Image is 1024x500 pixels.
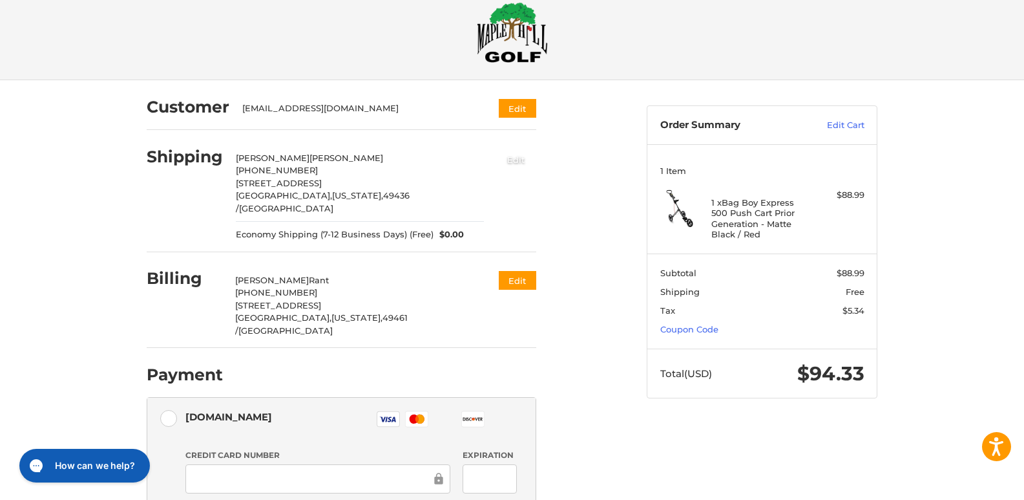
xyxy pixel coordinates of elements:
[799,119,864,132] a: Edit Cart
[496,149,536,170] button: Edit
[147,365,223,385] h2: Payment
[331,312,382,323] span: [US_STATE],
[147,268,222,288] h2: Billing
[236,228,434,241] span: Economy Shipping (7-12 Business Days) (Free)
[477,2,548,63] img: Maple Hill Golf
[797,362,864,386] span: $94.33
[235,312,408,336] span: 49461 /
[236,190,410,213] span: 49436 /
[846,287,864,297] span: Free
[235,287,317,298] span: [PHONE_NUMBER]
[660,305,675,316] span: Tax
[660,166,864,176] h3: 1 Item
[837,268,864,278] span: $88.99
[236,190,332,201] span: [GEOGRAPHIC_DATA],
[842,305,864,316] span: $5.34
[235,300,321,310] span: [STREET_ADDRESS]
[711,197,810,239] h4: 1 x Bag Boy Express 500 Push Cart Prior Generation - Matte Black / Red
[332,190,383,201] span: [US_STATE],
[236,153,309,163] span: [PERSON_NAME]
[238,325,333,336] span: [GEOGRAPHIC_DATA]
[147,97,229,117] h2: Customer
[660,268,696,278] span: Subtotal
[660,324,718,334] a: Coupon Code
[434,228,465,241] span: $0.00
[235,275,309,285] span: [PERSON_NAME]
[236,165,318,175] span: [PHONE_NUMBER]
[13,444,154,487] iframe: Gorgias live chat messenger
[660,119,799,132] h3: Order Summary
[147,147,223,167] h2: Shipping
[309,275,329,285] span: Rant
[463,450,516,461] label: Expiration
[499,99,536,118] button: Edit
[309,153,383,163] span: [PERSON_NAME]
[185,450,450,461] label: Credit Card Number
[239,203,333,213] span: [GEOGRAPHIC_DATA]
[499,271,536,290] button: Edit
[236,178,322,188] span: [STREET_ADDRESS]
[185,406,272,428] div: [DOMAIN_NAME]
[660,367,712,380] span: Total (USD)
[242,102,474,115] div: [EMAIL_ADDRESS][DOMAIN_NAME]
[235,312,331,323] span: [GEOGRAPHIC_DATA],
[813,189,864,202] div: $88.99
[660,287,700,297] span: Shipping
